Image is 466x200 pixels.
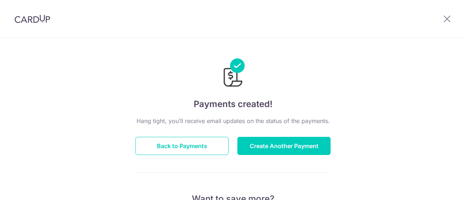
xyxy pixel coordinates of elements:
p: Hang tight, you’ll receive email updates on the status of the payments. [135,117,331,125]
h4: Payments created! [135,98,331,111]
img: CardUp [15,15,50,23]
button: Back to Payments [135,137,229,155]
img: Payments [221,58,245,89]
button: Create Another Payment [237,137,331,155]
